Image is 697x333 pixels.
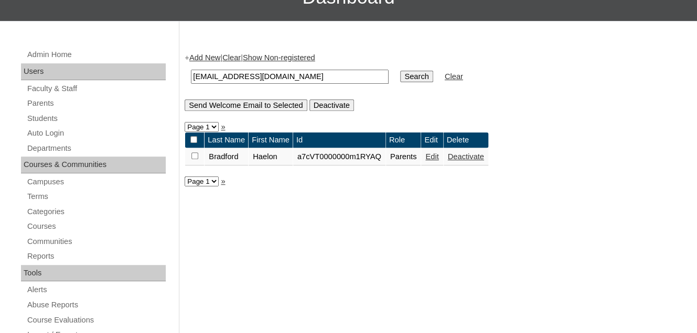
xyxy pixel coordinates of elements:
a: » [221,123,225,131]
a: Categories [26,205,166,218]
td: Parents [386,148,421,166]
td: First Name [249,132,293,148]
a: Auto Login [26,127,166,140]
td: Bradford [205,148,248,166]
a: Reports [26,250,166,263]
a: Clear [445,72,463,81]
a: Communities [26,235,166,248]
td: a7cVT0000000m1RYAQ [293,148,385,166]
a: Campuses [26,175,166,188]
input: Send Welcome Email to Selected [185,99,307,111]
a: Courses [26,220,166,233]
a: » [221,177,225,185]
td: Role [386,132,421,148]
td: Edit [421,132,443,148]
td: Delete [444,132,488,148]
input: Search [191,70,389,84]
td: Last Name [205,132,248,148]
td: Id [293,132,385,148]
a: Alerts [26,283,166,296]
input: Deactivate [309,99,354,111]
a: Course Evaluations [26,314,166,327]
div: Courses & Communities [21,157,166,173]
a: Clear [222,53,241,62]
div: Tools [21,265,166,282]
a: Parents [26,97,166,110]
a: Faculty & Staff [26,82,166,95]
input: Search [400,71,433,82]
a: Departments [26,142,166,155]
a: Deactivate [448,152,484,161]
a: Students [26,112,166,125]
a: Show Non-registered [243,53,315,62]
a: Edit [425,152,438,161]
a: Admin Home [26,48,166,61]
div: Users [21,63,166,80]
td: Haelon [249,148,293,166]
a: Terms [26,190,166,203]
a: Abuse Reports [26,298,166,312]
div: + | | [185,52,687,110]
a: Add New [189,53,220,62]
